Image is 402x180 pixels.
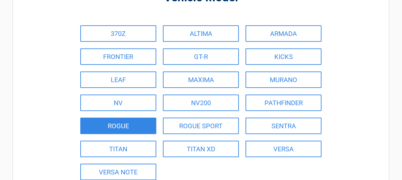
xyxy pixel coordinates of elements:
[246,95,322,111] a: PATHFINDER
[246,48,322,65] a: KICKS
[163,48,239,65] a: GT-R
[80,141,156,157] a: TITAN
[163,25,239,42] a: ALTIMA
[80,95,156,111] a: NV
[246,25,322,42] a: ARMADA
[163,72,239,88] a: MAXIMA
[80,72,156,88] a: LEAF
[80,25,156,42] a: 370Z
[163,95,239,111] a: NV200
[163,141,239,157] a: TITAN XD
[246,72,322,88] a: MURANO
[80,118,156,134] a: ROGUE
[80,48,156,65] a: FRONTIER
[246,141,322,157] a: VERSA
[246,118,322,134] a: SENTRA
[163,118,239,134] a: ROGUE SPORT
